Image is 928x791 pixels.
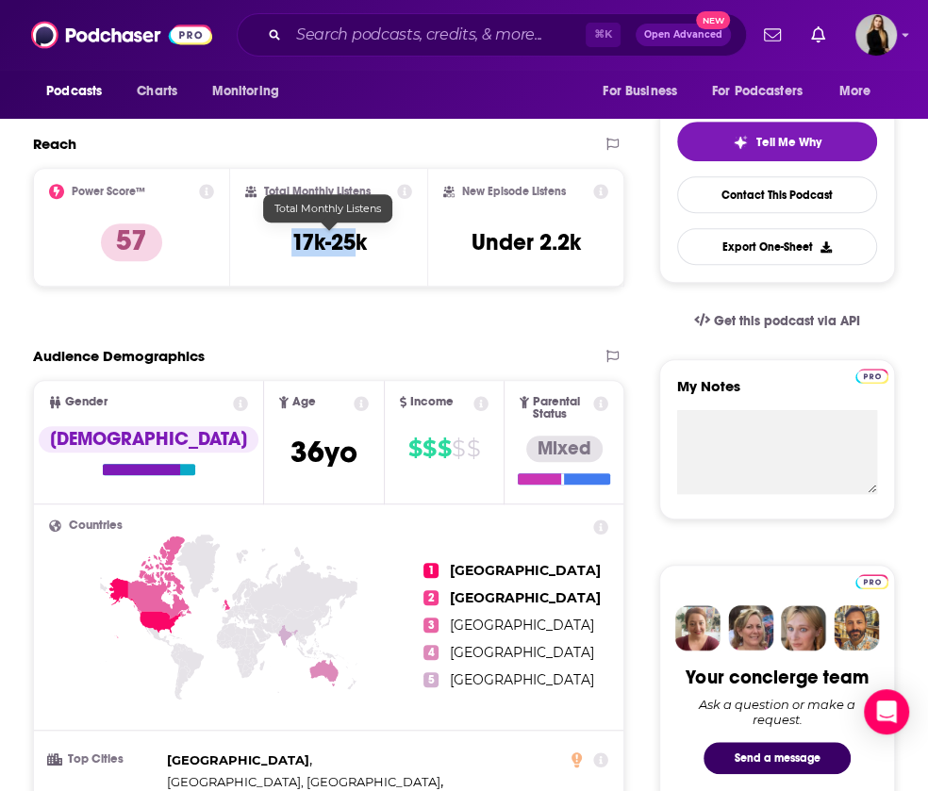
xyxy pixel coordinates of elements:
[291,228,367,256] h3: 17k-25k
[101,223,162,261] p: 57
[450,562,601,579] span: [GEOGRAPHIC_DATA]
[834,605,879,651] img: Jon Profile
[438,434,451,464] span: $
[65,396,108,408] span: Gender
[407,434,421,464] span: $
[864,689,909,734] div: Open Intercom Messenger
[855,571,888,589] a: Pro website
[452,434,465,464] span: $
[423,590,439,605] span: 2
[462,185,566,198] h2: New Episode Listens
[33,135,76,153] h2: Reach
[644,30,722,40] span: Open Advanced
[855,574,888,589] img: Podchaser Pro
[855,369,888,384] img: Podchaser Pro
[677,377,877,410] label: My Notes
[423,618,439,633] span: 3
[72,185,145,198] h2: Power Score™
[636,24,731,46] button: Open AdvancedNew
[472,228,581,256] h3: Under 2.2k
[733,135,748,150] img: tell me why sparkle
[237,13,747,57] div: Search podcasts, credits, & more...
[696,11,730,29] span: New
[423,672,439,687] span: 5
[526,436,603,462] div: Mixed
[124,74,189,109] a: Charts
[274,202,381,215] span: Total Monthly Listens
[423,563,439,578] span: 1
[167,750,312,771] span: ,
[290,434,357,470] span: 36 yo
[137,78,177,105] span: Charts
[704,742,851,774] button: Send a message
[211,78,278,105] span: Monitoring
[467,434,480,464] span: $
[410,396,454,408] span: Income
[450,671,594,688] span: [GEOGRAPHIC_DATA]
[677,697,877,727] div: Ask a question or make a request.
[804,19,833,51] a: Show notifications dropdown
[839,78,871,105] span: More
[167,774,440,789] span: [GEOGRAPHIC_DATA], [GEOGRAPHIC_DATA]
[855,14,897,56] span: Logged in as editaivancevic
[46,78,102,105] span: Podcasts
[423,645,439,660] span: 4
[49,753,159,766] h3: Top Cities
[603,78,677,105] span: For Business
[31,17,212,53] img: Podchaser - Follow, Share and Rate Podcasts
[289,20,586,50] input: Search podcasts, credits, & more...
[855,366,888,384] a: Pro website
[450,644,594,661] span: [GEOGRAPHIC_DATA]
[33,347,205,365] h2: Audience Demographics
[700,74,830,109] button: open menu
[450,589,601,606] span: [GEOGRAPHIC_DATA]
[712,78,803,105] span: For Podcasters
[677,228,877,265] button: Export One-Sheet
[264,185,371,198] h2: Total Monthly Listens
[450,617,594,634] span: [GEOGRAPHIC_DATA]
[533,396,590,420] span: Parental Status
[589,74,701,109] button: open menu
[292,396,316,408] span: Age
[167,752,309,767] span: [GEOGRAPHIC_DATA]
[198,74,303,109] button: open menu
[756,19,788,51] a: Show notifications dropdown
[855,14,897,56] button: Show profile menu
[755,135,820,150] span: Tell Me Why
[586,23,621,47] span: ⌘ K
[728,605,773,651] img: Barbara Profile
[855,14,897,56] img: User Profile
[677,122,877,161] button: tell me why sparkleTell Me Why
[781,605,826,651] img: Jules Profile
[677,176,877,213] a: Contact This Podcast
[679,298,875,344] a: Get this podcast via API
[675,605,721,651] img: Sydney Profile
[826,74,895,109] button: open menu
[423,434,436,464] span: $
[714,313,860,329] span: Get this podcast via API
[33,74,126,109] button: open menu
[686,666,868,689] div: Your concierge team
[39,426,258,453] div: [DEMOGRAPHIC_DATA]
[69,519,123,532] span: Countries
